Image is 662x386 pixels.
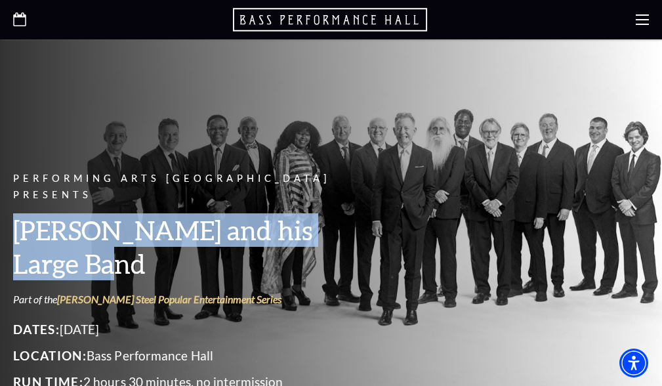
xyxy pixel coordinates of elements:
div: Accessibility Menu [619,349,648,377]
p: Performing Arts [GEOGRAPHIC_DATA] Presents [13,171,374,204]
a: Irwin Steel Popular Entertainment Series - open in a new tab [57,293,281,305]
span: Location: [13,348,87,363]
p: [DATE] [13,319,374,340]
span: Dates: [13,322,60,337]
a: Open this option [233,7,430,33]
p: Bass Performance Hall [13,345,374,366]
a: Open this option [13,12,26,28]
h3: [PERSON_NAME] and his Large Band [13,213,374,280]
p: Part of the [13,292,374,307]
